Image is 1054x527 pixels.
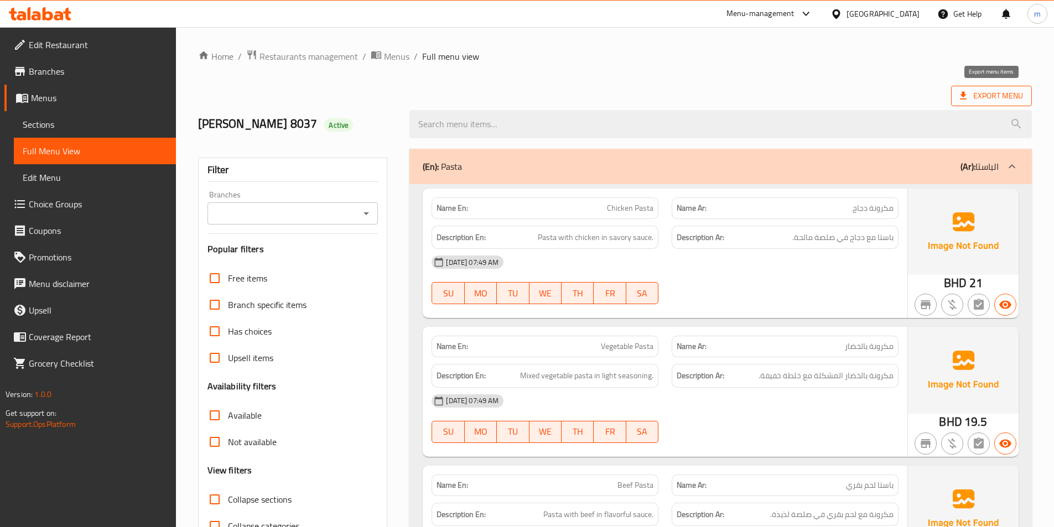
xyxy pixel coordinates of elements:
span: Pasta with chicken in savory sauce. [538,231,653,244]
button: Open [359,206,374,221]
h2: [PERSON_NAME] 8037 [198,116,397,132]
button: Purchased item [941,294,963,316]
a: Promotions [4,244,176,270]
span: Get support on: [6,406,56,420]
span: WE [534,285,557,301]
span: SA [631,285,654,301]
a: Menus [4,85,176,111]
span: TU [501,285,525,301]
img: Ae5nvW7+0k+MAAAAAElFTkSuQmCC [908,327,1019,413]
li: / [414,50,418,63]
span: مكرونة دجاج [853,202,894,214]
a: Branches [4,58,176,85]
span: مكرونة مع لحم بقري في صلصة لذيذة. [770,508,894,521]
span: [DATE] 07:49 AM [442,395,503,406]
span: Pasta with beef in flavorful sauce. [543,508,653,521]
span: MO [469,424,492,440]
span: [DATE] 07:49 AM [442,257,503,268]
span: Upsell [29,304,167,317]
button: Not has choices [968,432,990,455]
span: مكرونة بالخضار [845,341,894,352]
button: FR [594,282,626,304]
li: / [238,50,242,63]
strong: Description En: [437,369,486,383]
img: Ae5nvW7+0k+MAAAAAElFTkSuQmCC [908,189,1019,275]
a: Coupons [4,217,176,244]
b: (En): [423,158,439,175]
button: TU [497,282,529,304]
button: MO [465,421,497,443]
div: Active [324,118,353,132]
span: Active [324,120,353,131]
strong: Name En: [437,202,468,214]
span: FR [598,285,621,301]
button: Not branch specific item [915,432,937,455]
a: Support.OpsPlatform [6,417,76,431]
button: TH [562,282,594,304]
span: Sections [23,118,167,131]
li: / [362,50,366,63]
span: TH [566,424,589,440]
strong: Name Ar: [677,341,707,352]
button: MO [465,282,497,304]
span: Free items [228,272,267,285]
a: Grocery Checklist [4,350,176,377]
a: Coverage Report [4,323,176,350]
button: WE [529,421,562,443]
span: BHD [944,272,967,294]
span: Edit Menu [23,171,167,184]
span: Coverage Report [29,330,167,343]
h3: View filters [207,464,252,477]
span: مكرونة بالخضار المشكلة مع خلطة خفيفة. [759,369,894,383]
strong: Description En: [437,231,486,244]
span: Version: [6,387,33,401]
a: Upsell [4,297,176,323]
a: Menus [371,49,409,64]
button: TH [562,421,594,443]
span: FR [598,424,621,440]
span: 21 [969,272,983,294]
span: باستا مع دجاج في صلصة مالحة. [792,231,894,244]
div: Menu-management [726,7,795,20]
span: Choice Groups [29,197,167,211]
button: SU [432,282,464,304]
a: Edit Restaurant [4,32,176,58]
span: Collapse sections [228,493,292,506]
span: Branches [29,65,167,78]
span: BHD [939,411,962,432]
button: FR [594,421,626,443]
strong: Description Ar: [677,369,724,383]
a: Edit Menu [14,164,176,191]
span: Branch specific items [228,298,307,311]
button: SA [626,421,658,443]
span: Vegetable Pasta [601,341,653,352]
h3: Popular filters [207,243,378,255]
span: Beef Pasta [617,479,653,491]
button: SU [432,421,464,443]
nav: breadcrumb [198,49,1032,64]
strong: Name Ar: [677,202,707,214]
span: Chicken Pasta [607,202,653,214]
span: Export Menu [951,86,1032,106]
strong: Name En: [437,479,468,491]
span: Restaurants management [259,50,358,63]
button: Purchased item [941,432,963,455]
span: Full menu view [422,50,479,63]
span: Menus [31,91,167,105]
a: Home [198,50,233,63]
button: Available [994,294,1016,316]
button: Not branch specific item [915,294,937,316]
span: SA [631,424,654,440]
span: Not available [228,435,277,448]
a: Full Menu View [14,138,176,164]
span: Grocery Checklist [29,357,167,370]
span: SU [437,424,460,440]
a: Sections [14,111,176,138]
span: Promotions [29,251,167,264]
span: Export Menu [960,89,1023,103]
span: Full Menu View [23,144,167,158]
a: Restaurants management [246,49,358,64]
span: Available [228,409,262,422]
span: m [1034,8,1041,20]
span: Menus [384,50,409,63]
